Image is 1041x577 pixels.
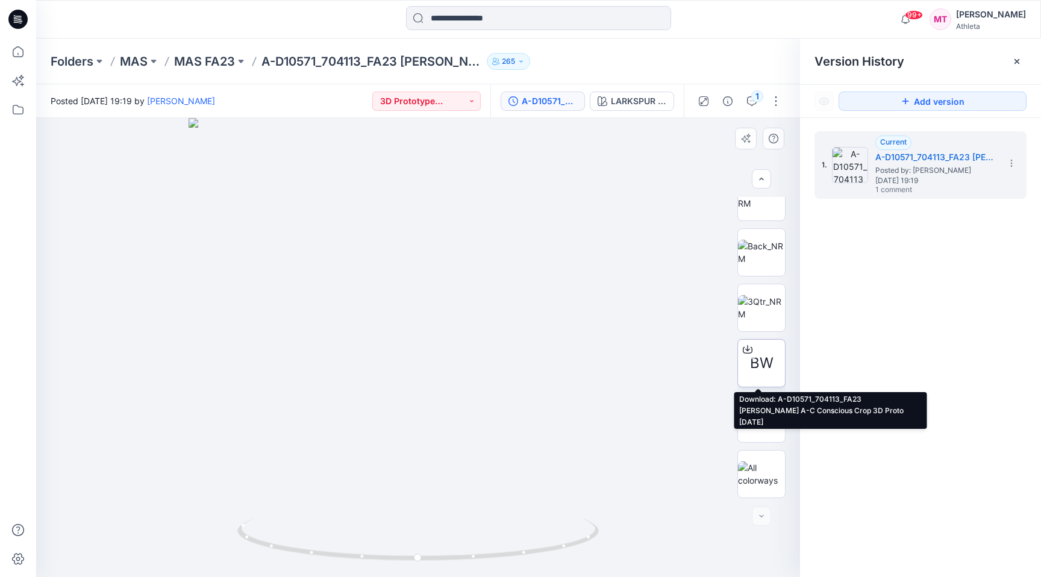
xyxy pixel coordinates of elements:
div: [PERSON_NAME] [956,7,1026,22]
span: 1 comment [875,186,960,195]
div: MT [930,8,951,30]
span: 99+ [905,10,923,20]
a: MAS FA23 [174,53,235,70]
button: Add version [839,92,1027,111]
div: A-D10571_704113_FA23 SIMONE BILES A-C Conscious Crop 3D Proto 04NOV22 [522,95,577,108]
div: Athleta [956,22,1026,31]
img: 3Qtr_NRM [738,295,785,320]
span: Current [880,137,907,146]
button: Show Hidden Versions [814,92,834,111]
div: LARKSPUR RED (COLORO 015- 45- 31) [611,95,666,108]
img: A-D10571_704113_FA23 SIMONE BILES A-C Conscious Crop 3D Proto 04NOV22 [832,147,868,183]
button: Details [718,92,737,111]
h5: A-D10571_704113_FA23 SIMONE BILES A-C Conscious Crop 3D Proto 04NOV22 [875,150,996,164]
span: PPTX [743,408,780,429]
span: Posted by: Amila Alexender [875,164,996,176]
button: 265 [487,53,530,70]
button: LARKSPUR RED (COLORO 015- 45- 31) [590,92,674,111]
a: [PERSON_NAME] [147,96,215,106]
img: All colorways [738,461,785,487]
p: 265 [502,55,515,68]
span: Posted [DATE] 19:19 by [51,95,215,107]
span: BW [750,352,774,374]
button: Close [1012,57,1022,66]
img: Back_NRM [738,240,785,265]
span: [DATE] 19:19 [875,176,996,185]
a: Folders [51,53,93,70]
img: SideR_NRM [738,184,785,210]
span: Version History [814,54,904,69]
button: A-D10571_704113_FA23 [PERSON_NAME] A-C Conscious Crop 3D Proto [DATE] [501,92,585,111]
p: A-D10571_704113_FA23 [PERSON_NAME] A-C Conscious Crop 3D Proto [DATE] [261,53,482,70]
a: MAS [120,53,148,70]
button: 1 [742,92,761,111]
span: 1. [822,160,827,170]
div: 1 [751,90,763,102]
